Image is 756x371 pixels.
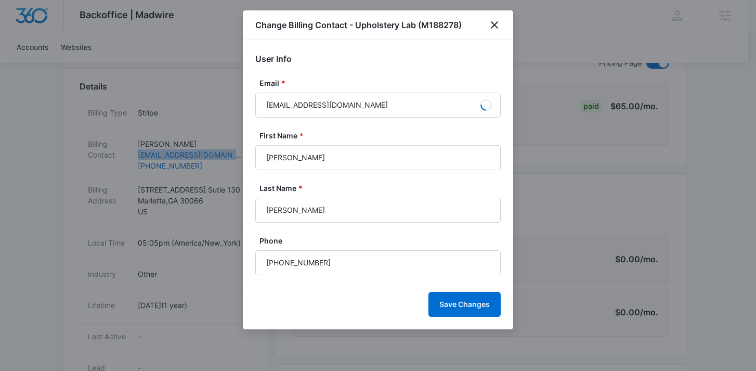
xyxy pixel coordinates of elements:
[259,130,505,141] label: First Name
[428,292,501,317] button: Save Changes
[259,183,505,194] label: Last Name
[255,19,462,31] h1: Change Billing Contact - Upholstery Lab (M188278)
[259,78,505,88] label: Email
[259,235,505,246] label: Phone
[488,19,501,31] button: close
[255,53,501,65] h2: User Info
[255,93,501,118] input: janedoe@gmail.com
